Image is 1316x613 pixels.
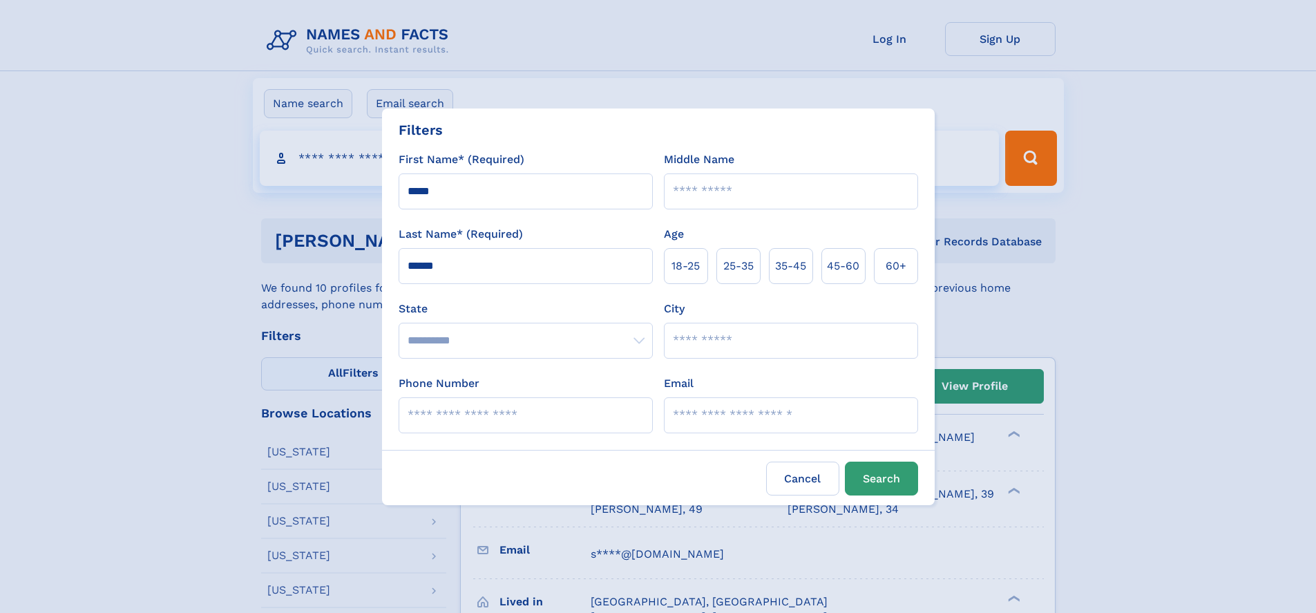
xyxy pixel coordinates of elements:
[399,120,443,140] div: Filters
[886,258,906,274] span: 60+
[723,258,754,274] span: 25‑35
[399,375,479,392] label: Phone Number
[766,462,839,496] label: Cancel
[845,462,918,496] button: Search
[827,258,859,274] span: 45‑60
[664,301,685,317] label: City
[671,258,700,274] span: 18‑25
[664,151,734,168] label: Middle Name
[399,226,523,243] label: Last Name* (Required)
[664,226,684,243] label: Age
[399,151,524,168] label: First Name* (Required)
[775,258,806,274] span: 35‑45
[664,375,694,392] label: Email
[399,301,653,317] label: State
